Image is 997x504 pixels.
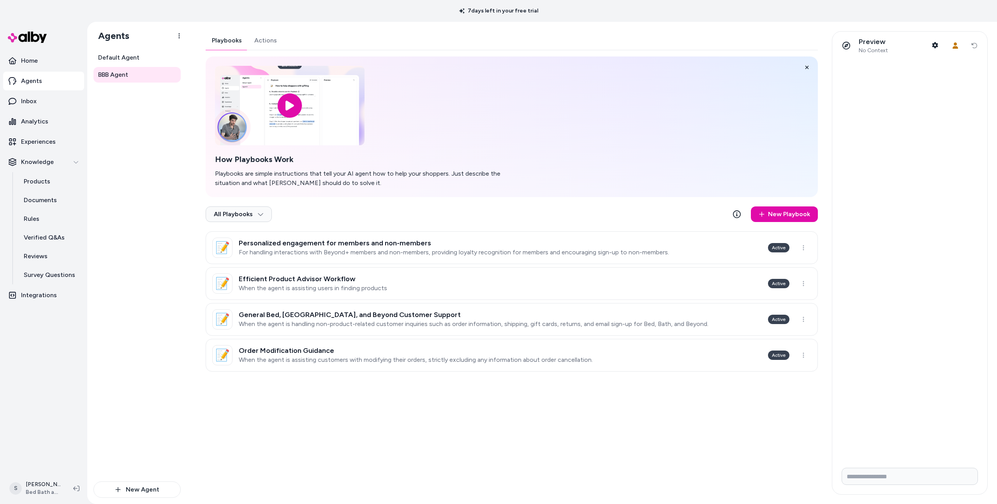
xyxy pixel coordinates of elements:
[768,351,789,360] div: Active
[98,70,128,79] span: BBB Agent
[5,476,67,501] button: S[PERSON_NAME]Bed Bath and Beyond
[24,214,39,224] p: Rules
[206,206,272,222] button: All Playbooks
[24,233,65,242] p: Verified Q&As
[93,481,181,498] button: New Agent
[16,266,84,284] a: Survey Questions
[9,482,22,495] span: S
[768,279,789,288] div: Active
[16,247,84,266] a: Reviews
[93,67,181,83] a: BBB Agent
[239,248,669,256] p: For handling interactions with Beyond+ members and non-members, providing loyalty recognition for...
[454,7,543,15] p: 7 days left in your free trial
[21,117,48,126] p: Analytics
[21,76,42,86] p: Agents
[24,270,75,280] p: Survey Questions
[212,273,233,294] div: 📝
[751,206,818,222] a: New Playbook
[16,172,84,191] a: Products
[248,31,283,50] button: Actions
[215,169,514,188] p: Playbooks are simple instructions that tell your AI agent how to help your shoppers. Just describ...
[98,53,139,62] span: Default Agent
[239,275,387,283] h3: Efficient Product Advisor Workflow
[239,284,387,292] p: When the agent is assisting users in finding products
[16,191,84,210] a: Documents
[768,243,789,252] div: Active
[206,31,248,50] button: Playbooks
[206,267,818,300] a: 📝Efficient Product Advisor WorkflowWhen the agent is assisting users in finding productsActive
[239,347,593,354] h3: Order Modification Guidance
[26,481,61,488] p: [PERSON_NAME]
[215,155,514,164] h2: How Playbooks Work
[3,153,84,171] button: Knowledge
[21,157,54,167] p: Knowledge
[239,311,708,319] h3: General Bed, [GEOGRAPHIC_DATA], and Beyond Customer Support
[21,291,57,300] p: Integrations
[214,210,264,218] span: All Playbooks
[859,47,888,54] span: No Context
[3,92,84,111] a: Inbox
[768,315,789,324] div: Active
[212,238,233,258] div: 📝
[239,356,593,364] p: When the agent is assisting customers with modifying their orders, strictly excluding any informa...
[3,51,84,70] a: Home
[859,37,888,46] p: Preview
[21,56,38,65] p: Home
[93,50,181,65] a: Default Agent
[16,210,84,228] a: Rules
[21,137,56,146] p: Experiences
[206,303,818,336] a: 📝General Bed, [GEOGRAPHIC_DATA], and Beyond Customer SupportWhen the agent is handling non-produc...
[3,112,84,131] a: Analytics
[24,177,50,186] p: Products
[239,239,669,247] h3: Personalized engagement for members and non-members
[92,30,129,42] h1: Agents
[3,72,84,90] a: Agents
[24,196,57,205] p: Documents
[3,132,84,151] a: Experiences
[239,320,708,328] p: When the agent is handling non-product-related customer inquiries such as order information, ship...
[206,231,818,264] a: 📝Personalized engagement for members and non-membersFor handling interactions with Beyond+ member...
[3,286,84,305] a: Integrations
[24,252,48,261] p: Reviews
[21,97,37,106] p: Inbox
[212,309,233,330] div: 📝
[206,339,818,372] a: 📝Order Modification GuidanceWhen the agent is assisting customers with modifying their orders, st...
[212,345,233,365] div: 📝
[26,488,61,496] span: Bed Bath and Beyond
[8,32,47,43] img: alby Logo
[16,228,84,247] a: Verified Q&As
[842,468,978,485] input: Write your prompt here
